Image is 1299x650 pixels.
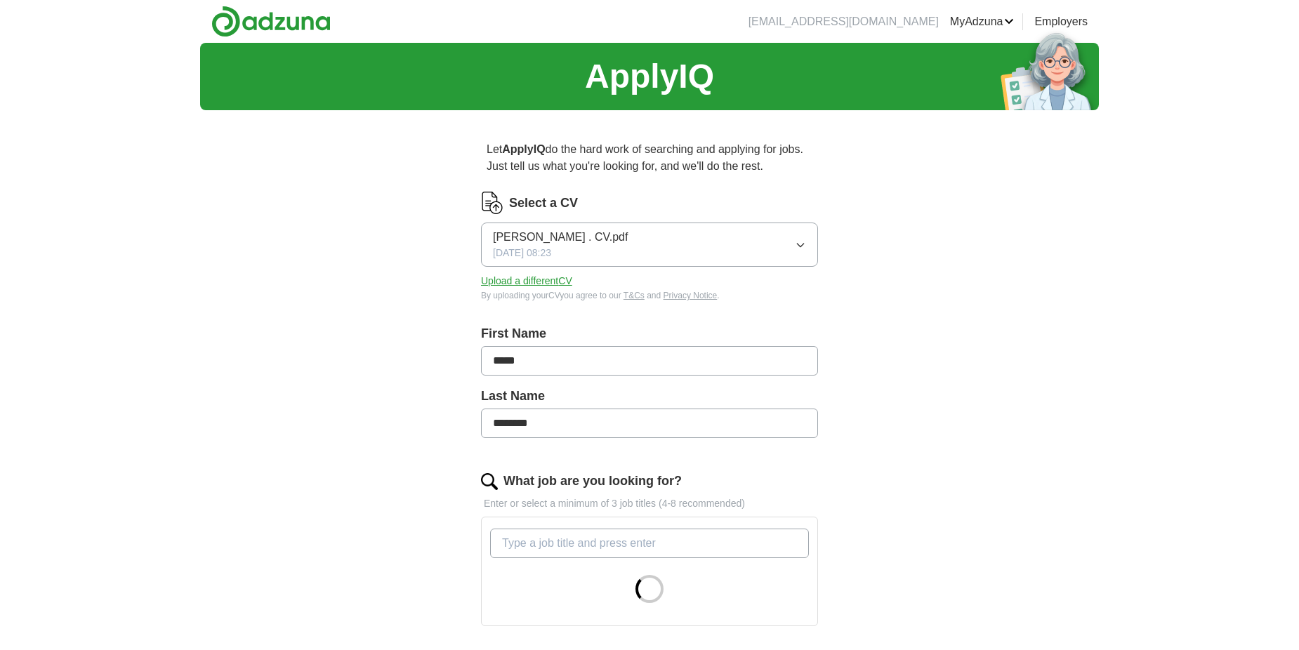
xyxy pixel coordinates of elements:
[493,246,551,260] span: [DATE] 08:23
[503,472,682,491] label: What job are you looking for?
[481,496,818,511] p: Enter or select a minimum of 3 job titles (4-8 recommended)
[481,473,498,490] img: search.png
[481,289,818,302] div: By uploading your CV you agree to our and .
[481,387,818,406] label: Last Name
[493,229,628,246] span: [PERSON_NAME] . CV.pdf
[950,13,1015,30] a: MyAdzuna
[509,194,578,213] label: Select a CV
[502,143,545,155] strong: ApplyIQ
[585,51,714,102] h1: ApplyIQ
[211,6,331,37] img: Adzuna logo
[481,192,503,214] img: CV Icon
[749,13,939,30] li: [EMAIL_ADDRESS][DOMAIN_NAME]
[490,529,809,558] input: Type a job title and press enter
[481,274,572,288] button: Upload a differentCV
[481,135,818,180] p: Let do the hard work of searching and applying for jobs. Just tell us what you're looking for, an...
[481,223,818,267] button: [PERSON_NAME] . CV.pdf[DATE] 08:23
[1034,13,1088,30] a: Employers
[624,291,645,300] a: T&Cs
[664,291,718,300] a: Privacy Notice
[481,324,818,343] label: First Name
